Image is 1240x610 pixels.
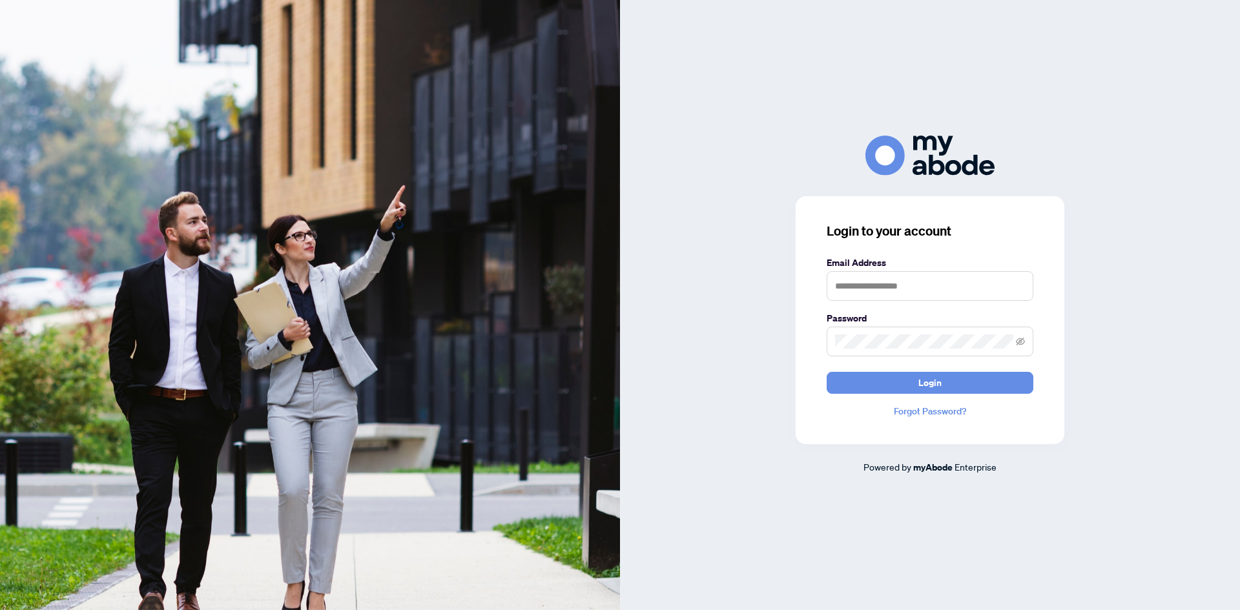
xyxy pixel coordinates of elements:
span: Login [918,372,942,393]
img: ma-logo [865,136,995,175]
label: Email Address [827,256,1033,270]
h3: Login to your account [827,222,1033,240]
span: Powered by [863,461,911,473]
span: eye-invisible [1016,337,1025,346]
a: myAbode [913,460,953,474]
span: Enterprise [955,461,997,473]
a: Forgot Password? [827,404,1033,418]
label: Password [827,311,1033,325]
button: Login [827,372,1033,394]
